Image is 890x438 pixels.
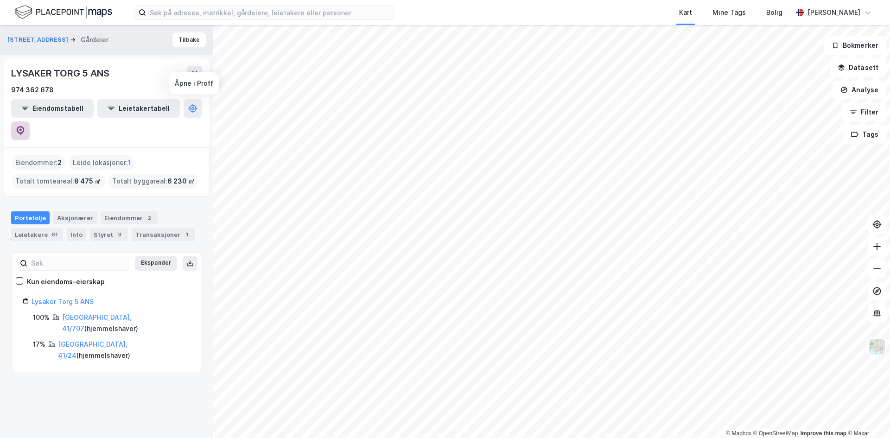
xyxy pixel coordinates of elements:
[842,103,886,121] button: Filter
[726,430,751,437] a: Mapbox
[146,6,394,19] input: Søk på adresse, matrikkel, gårdeiere, leietakere eller personer
[50,230,59,239] div: 61
[115,230,124,239] div: 3
[11,84,54,95] div: 974 362 678
[62,313,132,332] a: [GEOGRAPHIC_DATA], 41/707
[90,228,128,241] div: Styret
[33,339,45,350] div: 17%
[58,340,127,359] a: [GEOGRAPHIC_DATA], 41/24
[172,32,206,47] button: Tilbake
[108,174,198,189] div: Totalt byggareal :
[135,256,177,271] button: Ekspander
[807,7,860,18] div: [PERSON_NAME]
[7,35,70,44] button: [STREET_ADDRESS]
[57,157,62,168] span: 2
[830,58,886,77] button: Datasett
[843,125,886,144] button: Tags
[67,228,86,241] div: Info
[81,34,108,45] div: Gårdeier
[11,228,63,241] div: Leietakere
[11,99,94,118] button: Eiendomstabell
[27,276,105,287] div: Kun eiendoms-eierskap
[74,176,101,187] span: 8 475 ㎡
[753,430,798,437] a: OpenStreetMap
[32,298,94,305] a: Lysaker Torg 5 ANS
[824,36,886,55] button: Bokmerker
[844,394,890,438] iframe: Chat Widget
[712,7,746,18] div: Mine Tags
[69,155,135,170] div: Leide lokasjoner :
[182,230,191,239] div: 1
[12,155,65,170] div: Eiendommer :
[167,176,195,187] span: 6 230 ㎡
[844,394,890,438] div: Kontrollprogram for chat
[58,339,191,361] div: ( hjemmelshaver )
[27,256,129,270] input: Søk
[97,99,180,118] button: Leietakertabell
[868,338,886,355] img: Z
[11,211,50,224] div: Portefølje
[101,211,158,224] div: Eiendommer
[145,213,154,222] div: 2
[766,7,782,18] div: Bolig
[11,66,111,81] div: LYSAKER TORG 5 ANS
[12,174,105,189] div: Totalt tomteareal :
[62,312,191,334] div: ( hjemmelshaver )
[833,81,886,99] button: Analyse
[33,312,50,323] div: 100%
[801,430,846,437] a: Improve this map
[132,228,195,241] div: Transaksjoner
[53,211,97,224] div: Aksjonærer
[15,4,112,20] img: logo.f888ab2527a4732fd821a326f86c7f29.svg
[128,157,131,168] span: 1
[679,7,692,18] div: Kart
